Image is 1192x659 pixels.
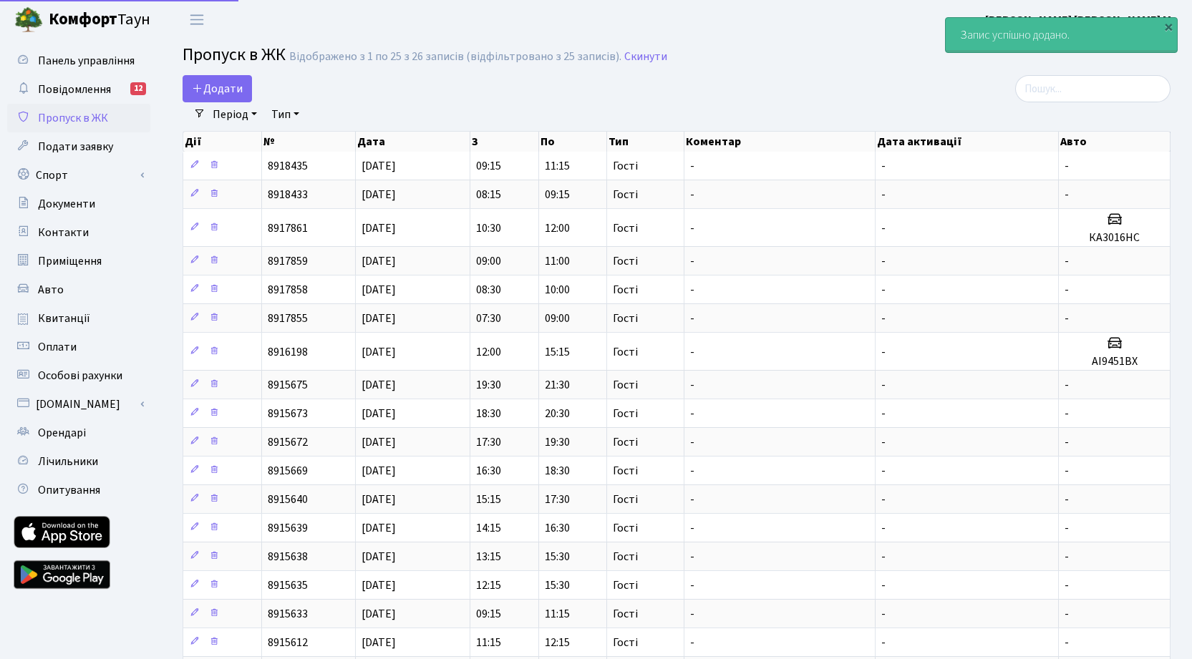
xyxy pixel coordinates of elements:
[1065,282,1069,298] span: -
[7,247,150,275] a: Приміщення
[362,311,396,326] span: [DATE]
[1065,492,1069,507] span: -
[545,253,570,269] span: 11:00
[362,406,396,421] span: [DATE]
[690,463,694,479] span: -
[183,42,286,67] span: Пропуск в ЖК
[268,635,308,650] span: 8915612
[613,189,638,200] span: Гості
[38,282,64,298] span: Авто
[362,282,396,298] span: [DATE]
[545,158,570,174] span: 11:15
[881,577,886,593] span: -
[7,104,150,132] a: Пропуск в ЖК
[545,434,570,450] span: 19:30
[268,549,308,565] span: 8915638
[545,311,570,326] span: 09:00
[881,344,886,360] span: -
[881,220,886,236] span: -
[179,8,215,31] button: Переключити навігацію
[613,284,638,296] span: Гості
[268,311,308,326] span: 8917855
[38,482,100,498] span: Опитування
[881,311,886,326] span: -
[881,158,886,174] span: -
[362,344,396,360] span: [DATE]
[268,463,308,479] span: 8915669
[613,580,638,591] span: Гості
[38,425,86,441] span: Орендарі
[476,549,501,565] span: 13:15
[7,132,150,161] a: Подати заявку
[7,275,150,304] a: Авто
[476,606,501,622] span: 09:15
[7,476,150,504] a: Опитування
[613,408,638,419] span: Гості
[1065,635,1069,650] span: -
[289,50,621,64] div: Відображено з 1 по 25 з 26 записів (відфільтровано з 25 записів).
[362,220,396,236] span: [DATE]
[7,47,150,75] a: Панель управління
[7,361,150,390] a: Особові рахунки
[613,551,638,562] span: Гості
[690,549,694,565] span: -
[1065,463,1069,479] span: -
[690,406,694,421] span: -
[362,463,396,479] span: [DATE]
[545,635,570,650] span: 12:15
[881,377,886,393] span: -
[130,82,146,95] div: 12
[7,218,150,247] a: Контакти
[362,549,396,565] span: [DATE]
[476,377,501,393] span: 19:30
[545,377,570,393] span: 21:30
[268,282,308,298] span: 8917858
[539,132,607,152] th: По
[7,304,150,333] a: Квитанції
[476,577,501,593] span: 12:15
[613,379,638,391] span: Гості
[985,12,1175,28] b: [PERSON_NAME] [PERSON_NAME] М.
[266,102,305,127] a: Тип
[38,82,111,97] span: Повідомлення
[362,253,396,269] span: [DATE]
[476,311,501,326] span: 07:30
[690,282,694,298] span: -
[268,220,308,236] span: 8917861
[38,225,89,240] span: Контакти
[14,6,43,34] img: logo.png
[1065,187,1069,202] span: -
[268,577,308,593] span: 8915635
[545,520,570,536] span: 16:30
[1065,311,1069,326] span: -
[476,282,501,298] span: 08:30
[268,344,308,360] span: 8916198
[207,102,263,127] a: Період
[362,520,396,536] span: [DATE]
[881,520,886,536] span: -
[881,463,886,479] span: -
[38,311,90,326] span: Квитанції
[1161,19,1176,34] div: ×
[545,549,570,565] span: 15:30
[476,253,501,269] span: 09:00
[38,454,98,469] span: Лічильники
[476,520,501,536] span: 14:15
[881,492,886,507] span: -
[1065,231,1164,245] h5: КА3016НС
[690,253,694,269] span: -
[613,223,638,234] span: Гості
[1065,377,1069,393] span: -
[268,253,308,269] span: 8917859
[7,447,150,476] a: Лічильники
[545,406,570,421] span: 20:30
[1065,253,1069,269] span: -
[690,158,694,174] span: -
[7,419,150,447] a: Орендарі
[476,434,501,450] span: 17:30
[881,187,886,202] span: -
[946,18,1177,52] div: Запис успішно додано.
[545,282,570,298] span: 10:00
[613,313,638,324] span: Гості
[7,161,150,190] a: Спорт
